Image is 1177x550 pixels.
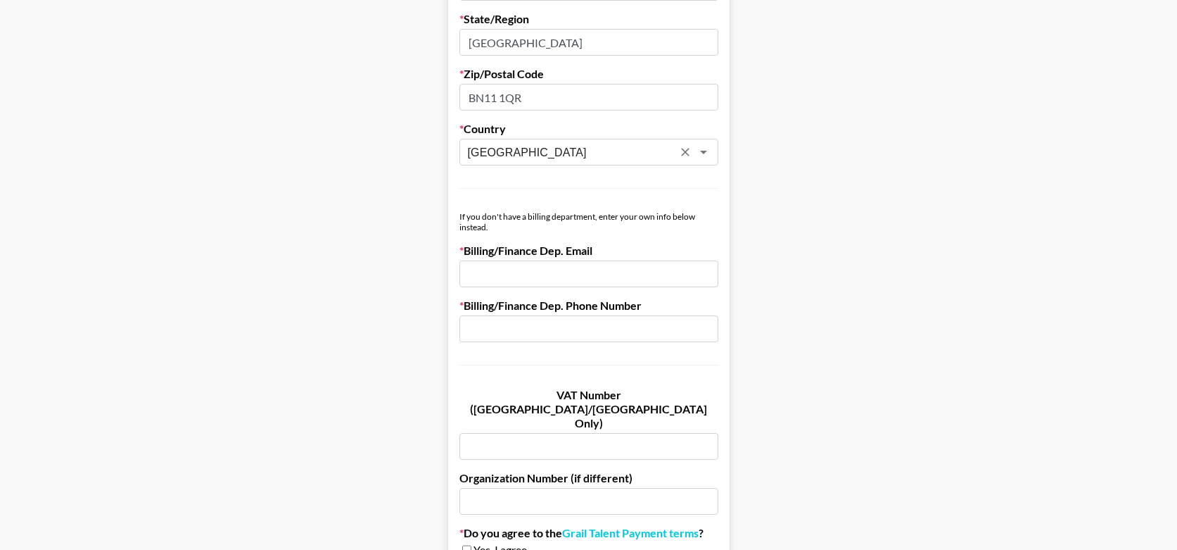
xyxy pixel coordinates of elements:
[459,67,718,81] label: Zip/Postal Code
[459,299,718,313] label: Billing/Finance Dep. Phone Number
[459,122,718,136] label: Country
[459,12,718,26] label: State/Region
[459,526,718,540] label: Do you agree to the ?
[459,244,718,258] label: Billing/Finance Dep. Email
[562,526,699,540] a: Grail Talent Payment terms
[459,388,718,430] label: VAT Number ([GEOGRAPHIC_DATA]/[GEOGRAPHIC_DATA] Only)
[694,142,713,162] button: Open
[459,211,718,232] div: If you don't have a billing department, enter your own info below instead.
[459,471,718,485] label: Organization Number (if different)
[675,142,695,162] button: Clear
